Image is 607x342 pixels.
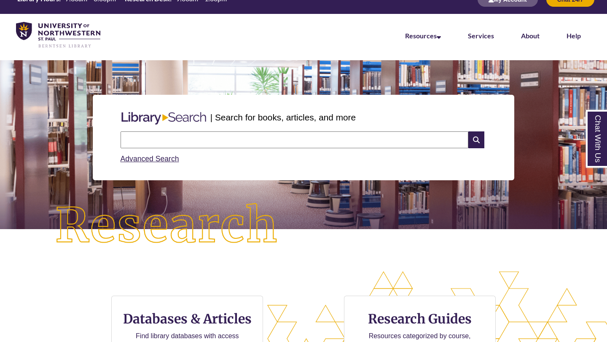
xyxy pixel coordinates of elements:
img: Libary Search [117,109,210,128]
a: About [521,32,540,40]
a: Advanced Search [121,155,179,163]
a: Resources [405,32,441,40]
img: UNWSP Library Logo [16,22,100,48]
a: Help [567,32,581,40]
h3: Databases & Articles [118,311,256,327]
h3: Research Guides [351,311,489,327]
p: | Search for books, articles, and more [210,111,356,124]
img: Research [30,179,303,273]
i: Search [468,131,484,148]
a: Services [468,32,494,40]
